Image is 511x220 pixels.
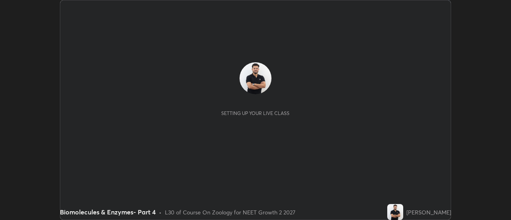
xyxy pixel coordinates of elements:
div: Biomolecules & Enzymes- Part 4 [60,207,156,217]
img: 368e1e20671c42e499edb1680cf54f70.jpg [387,204,403,220]
div: • [159,208,162,216]
div: L30 of Course On Zoology for NEET Growth 2 2027 [165,208,295,216]
div: [PERSON_NAME] [406,208,451,216]
div: Setting up your live class [221,110,289,116]
img: 368e1e20671c42e499edb1680cf54f70.jpg [240,62,271,94]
